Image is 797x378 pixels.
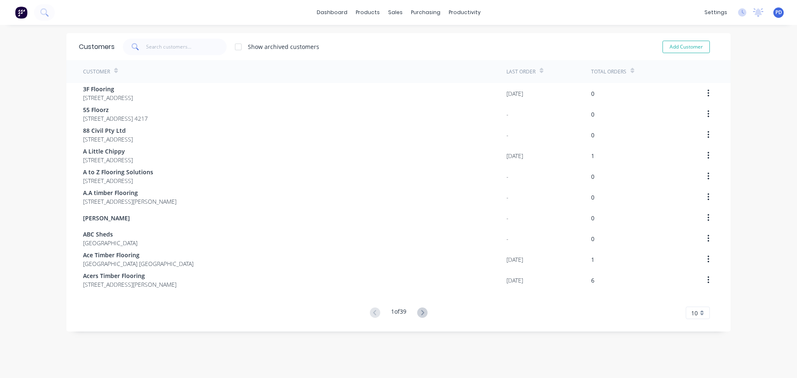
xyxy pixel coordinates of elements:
[83,168,153,176] span: A to Z Flooring Solutions
[83,280,176,289] span: [STREET_ADDRESS][PERSON_NAME]
[769,350,789,370] iframe: Intercom live chat
[506,276,523,285] div: [DATE]
[506,172,509,181] div: -
[79,42,115,52] div: Customers
[506,68,535,76] div: Last Order
[83,126,133,135] span: 88 Civil Pty Ltd
[83,197,176,206] span: [STREET_ADDRESS][PERSON_NAME]
[83,105,148,114] span: 55 Floorz
[591,255,594,264] div: 1
[506,214,509,222] div: -
[775,9,782,16] span: PD
[691,309,698,317] span: 10
[352,6,384,19] div: products
[591,131,594,139] div: 0
[591,89,594,98] div: 0
[506,193,509,202] div: -
[146,39,227,55] input: Search customers...
[591,276,594,285] div: 6
[506,89,523,98] div: [DATE]
[83,188,176,197] span: A.A timber Flooring
[407,6,445,19] div: purchasing
[83,93,133,102] span: [STREET_ADDRESS]
[83,230,137,239] span: ABC Sheds
[445,6,485,19] div: productivity
[83,251,193,259] span: Ace Timber Flooring
[591,234,594,243] div: 0
[83,147,133,156] span: A Little Chippy
[663,41,710,53] button: Add Customer
[384,6,407,19] div: sales
[83,135,133,144] span: [STREET_ADDRESS]
[83,176,153,185] span: [STREET_ADDRESS]
[83,156,133,164] span: [STREET_ADDRESS]
[391,307,406,319] div: 1 of 39
[506,131,509,139] div: -
[313,6,352,19] a: dashboard
[700,6,731,19] div: settings
[591,193,594,202] div: 0
[591,172,594,181] div: 0
[591,214,594,222] div: 0
[591,110,594,119] div: 0
[15,6,27,19] img: Factory
[83,239,137,247] span: [GEOGRAPHIC_DATA]
[506,234,509,243] div: -
[506,110,509,119] div: -
[506,255,523,264] div: [DATE]
[83,271,176,280] span: Acers Timber Flooring
[591,68,626,76] div: Total Orders
[83,85,133,93] span: 3F Flooring
[506,151,523,160] div: [DATE]
[83,68,110,76] div: Customer
[83,259,193,268] span: [GEOGRAPHIC_DATA] [GEOGRAPHIC_DATA]
[591,151,594,160] div: 1
[83,214,130,222] span: [PERSON_NAME]
[248,42,319,51] div: Show archived customers
[83,114,148,123] span: [STREET_ADDRESS] 4217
